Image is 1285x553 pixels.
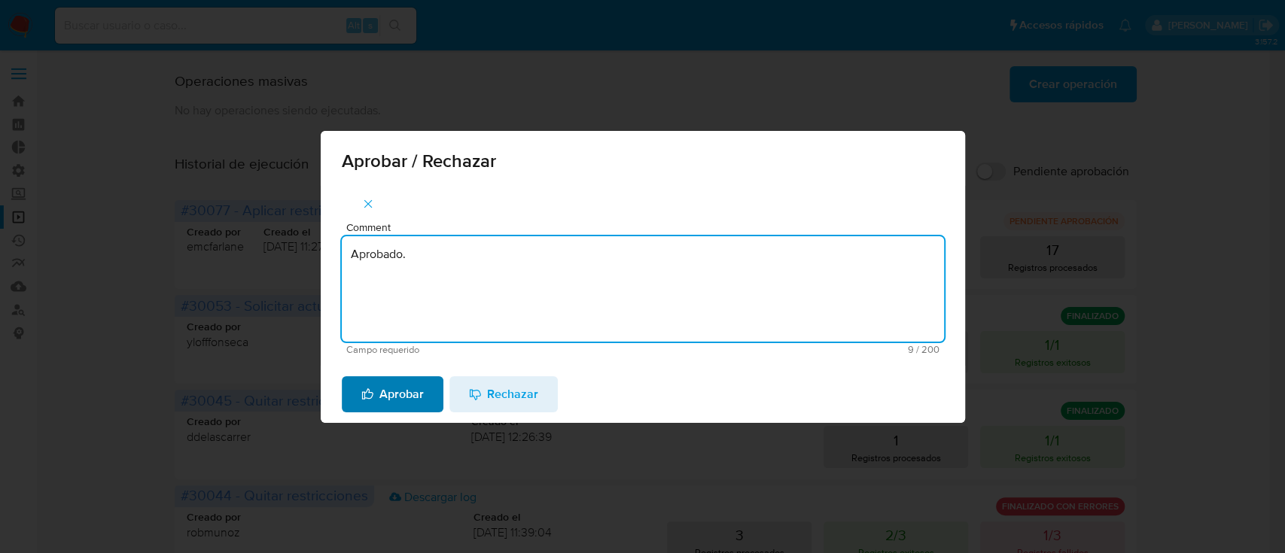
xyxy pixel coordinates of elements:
[346,222,949,233] span: Comment
[346,345,643,355] span: Campo requerido
[361,378,424,411] span: Aprobar
[342,236,944,342] textarea: Aprobado.
[643,345,939,354] span: Máximo 200 caracteres
[449,376,558,412] button: Rechazar
[342,152,944,170] span: Aprobar / Rechazar
[342,376,443,412] button: Aprobar
[469,378,538,411] span: Rechazar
